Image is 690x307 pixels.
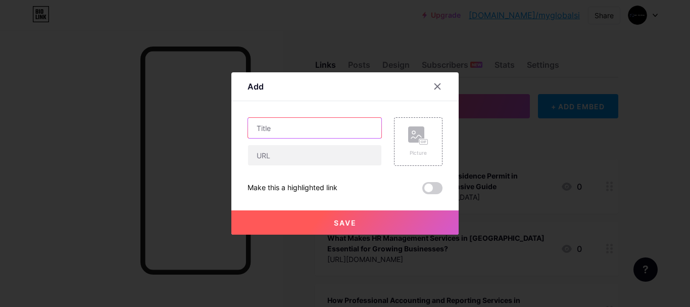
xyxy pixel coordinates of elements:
[248,80,264,93] div: Add
[231,210,459,235] button: Save
[334,218,357,227] span: Save
[248,182,337,194] div: Make this a highlighted link
[248,145,381,165] input: URL
[408,149,428,157] div: Picture
[248,118,381,138] input: Title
